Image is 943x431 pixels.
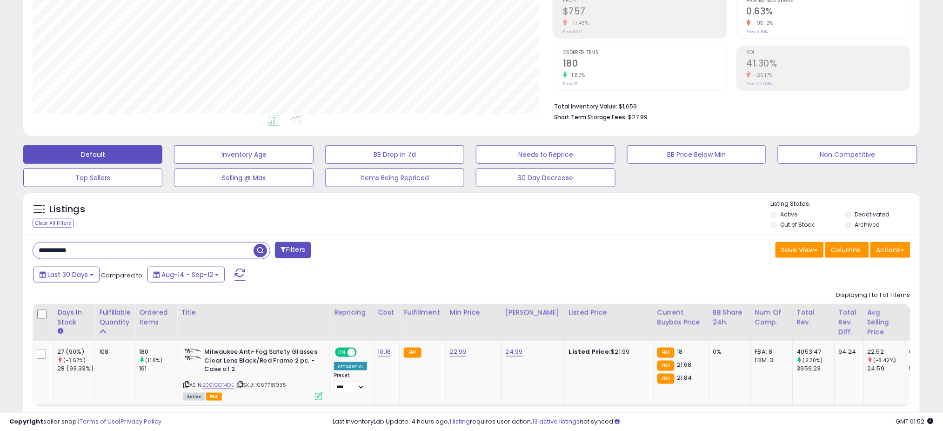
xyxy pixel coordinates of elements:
small: (-8.42%) [874,357,896,364]
h2: 180 [563,58,726,71]
button: Inventory Age [174,145,313,164]
label: Archived [855,221,880,229]
div: Repricing [334,308,370,317]
h2: 41.30% [747,58,910,71]
b: Listed Price: [569,347,611,356]
div: 180 [139,348,177,356]
button: BB Drop in 7d [325,145,464,164]
div: BB Share 24h. [713,308,747,327]
p: Listing States: [771,200,920,209]
small: (-3.57%) [63,357,86,364]
div: FBA: 8 [755,348,786,356]
div: Fulfillment [404,308,441,317]
label: Out of Stock [781,221,815,229]
a: 13 active listings [532,417,580,426]
b: Short Term Storage Fees: [554,113,627,121]
li: $1,659 [554,100,903,111]
button: Last 30 Days [33,267,100,283]
div: Avg Selling Price [868,308,902,337]
div: seller snap | | [9,418,161,426]
img: 31waH9Z7IfL._SL40_.jpg [183,348,202,362]
a: Privacy Policy [120,417,161,426]
a: 10.18 [378,347,391,357]
small: -26.17% [751,72,773,79]
a: 1 listing [449,417,470,426]
span: FBA [206,393,222,401]
div: Total Rev. Diff. [839,308,860,337]
button: Actions [870,242,910,258]
button: Non Competitive [778,145,917,164]
small: FBA [657,374,675,384]
b: Milwaukee Anti-Fog Safety Glasses Clear Lens Black/Red Frame 2 pc. - Case of 2 [204,348,317,376]
div: [PERSON_NAME] [506,308,561,317]
small: -17.46% [567,20,589,27]
button: Filters [275,242,311,258]
span: 18 [677,347,682,356]
strong: Copyright [9,417,43,426]
div: 0% [713,348,744,356]
button: Aug-14 - Sep-12 [147,267,225,283]
small: Prev: 9.16% [747,29,768,34]
div: 4053.47 [797,348,835,356]
div: Clear All Filters [33,219,74,228]
a: B001CGT4OE [202,381,234,389]
div: Amazon AI [334,362,367,370]
button: BB Price Below Min [627,145,766,164]
button: Items Being Repriced [325,168,464,187]
div: Num of Comp. [755,308,789,327]
a: 22.99 [450,347,467,357]
a: 24.99 [506,347,523,357]
div: Ordered Items [139,308,173,327]
div: Title [181,308,326,317]
div: Days In Stock [57,308,91,327]
div: Min Price [450,308,498,317]
h2: 0.63% [747,6,910,19]
div: Preset: [334,372,367,393]
span: 21.84 [677,373,692,382]
span: Columns [831,245,861,255]
div: 3959.23 [797,364,835,373]
button: Top Sellers [23,168,162,187]
div: 27 (90%) [57,348,95,356]
h2: $757 [563,6,726,19]
div: 94.24 [839,348,856,356]
span: | SKU: 1067781935 [235,381,286,389]
label: Active [781,210,798,218]
small: (2.38%) [803,357,823,364]
h5: Listings [49,203,85,216]
span: OFF [355,349,370,357]
span: Ordered Items [563,50,726,55]
button: Save View [776,242,824,258]
span: ROI [747,50,910,55]
div: 161 [139,364,177,373]
div: Displaying 1 to 1 of 1 items [836,291,910,300]
span: $27.89 [628,113,648,121]
small: Days In Stock. [57,327,63,336]
small: Prev: 161 [563,81,579,87]
div: $21.99 [569,348,646,356]
div: 24.59 [868,364,905,373]
small: (11.8%) [145,357,162,364]
div: FBM: 3 [755,356,786,364]
span: Last 30 Days [47,270,88,279]
div: 108 [99,348,128,356]
span: 2025-10-13 01:52 GMT [896,417,934,426]
button: Default [23,145,162,164]
button: Needs to Reprice [476,145,615,164]
div: ASIN: [183,348,323,399]
div: Cost [378,308,396,317]
button: Selling @ Max [174,168,313,187]
div: Fulfillable Quantity [99,308,131,327]
small: FBA [404,348,421,358]
small: FBA [657,361,675,371]
div: 22.52 [868,348,905,356]
span: Compared to: [101,271,144,280]
small: Prev: 55.94% [747,81,772,87]
span: All listings currently available for purchase on Amazon [183,393,205,401]
b: Total Inventory Value: [554,102,617,110]
span: ON [336,349,348,357]
small: -93.12% [751,20,774,27]
div: Last InventoryLab Update: 4 hours ago, requires user action, not synced. [333,418,934,426]
a: Terms of Use [80,417,119,426]
small: FBA [657,348,675,358]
